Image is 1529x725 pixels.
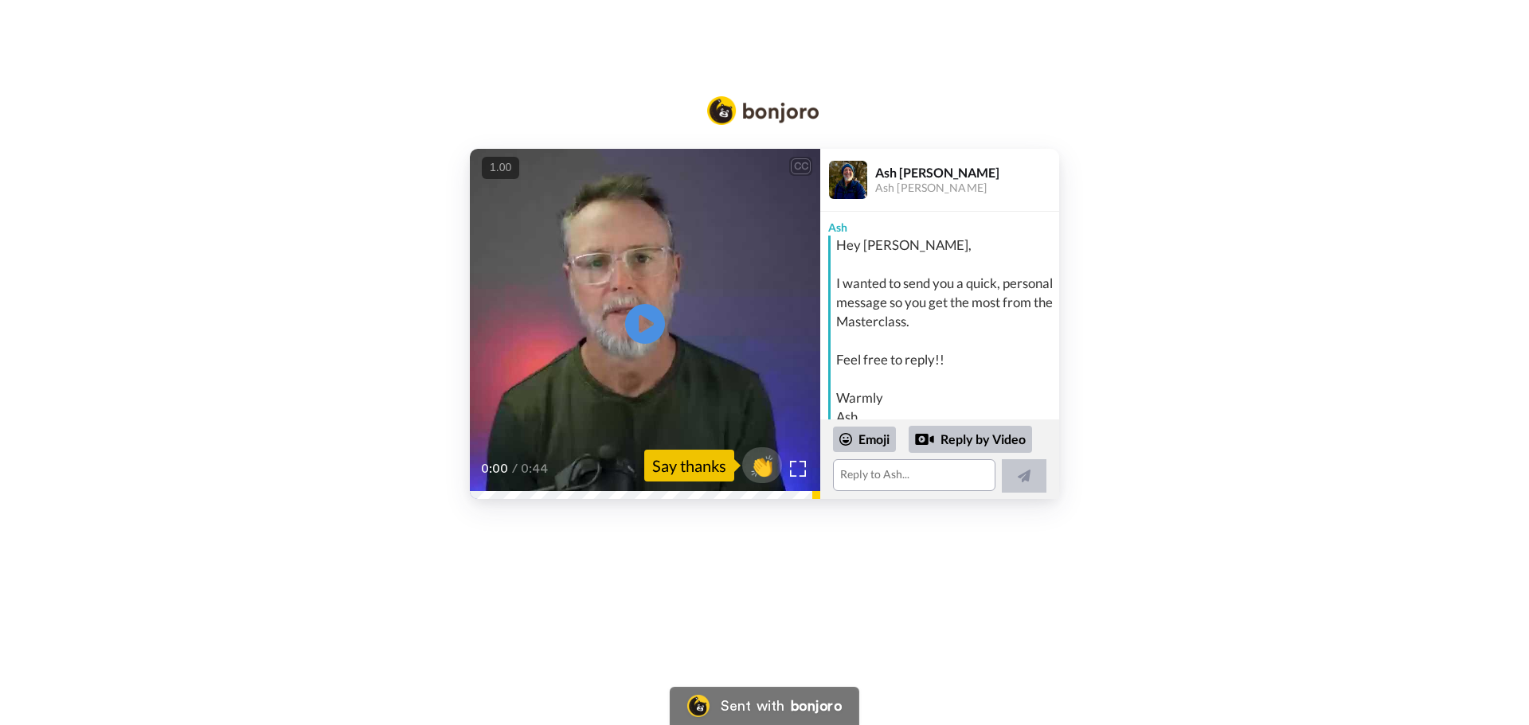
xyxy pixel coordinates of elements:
div: Say thanks [644,450,734,481]
img: Bonjoro Logo [707,96,819,125]
span: 0:00 [481,459,509,478]
button: 👏 [742,447,782,483]
img: Profile Image [829,161,867,199]
div: Reply by Video [909,426,1032,453]
span: 👏 [742,453,782,478]
div: Ash [PERSON_NAME] [875,181,1058,195]
div: Reply by Video [915,430,934,449]
div: Emoji [833,427,896,452]
img: Full screen [790,461,806,477]
div: Ash [PERSON_NAME] [875,165,1058,180]
div: Hey [PERSON_NAME], I wanted to send you a quick, personal message so you get the most from the Ma... [836,236,1055,522]
div: CC [791,158,811,174]
span: / [512,459,518,478]
div: Ash [820,212,1059,236]
span: 0:44 [521,459,549,478]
